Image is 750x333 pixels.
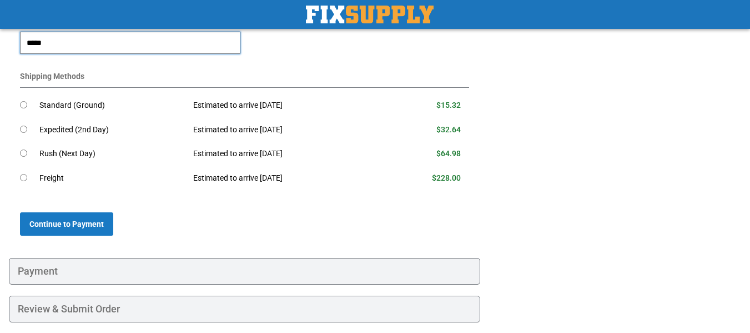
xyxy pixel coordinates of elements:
[20,71,469,88] div: Shipping Methods
[29,220,104,228] span: Continue to Payment
[185,142,384,166] td: Estimated to arrive [DATE]
[185,118,384,142] td: Estimated to arrive [DATE]
[9,258,480,285] div: Payment
[306,6,434,23] a: store logo
[436,101,461,110] span: $15.32
[39,142,185,166] td: Rush (Next Day)
[39,93,185,118] td: Standard (Ground)
[185,166,384,191] td: Estimated to arrive [DATE]
[185,93,384,118] td: Estimated to arrive [DATE]
[9,296,480,322] div: Review & Submit Order
[436,125,461,134] span: $32.64
[20,212,113,236] button: Continue to Payment
[39,118,185,142] td: Expedited (2nd Day)
[306,6,434,23] img: Fix Industrial Supply
[436,149,461,158] span: $64.98
[39,166,185,191] td: Freight
[432,173,461,182] span: $228.00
